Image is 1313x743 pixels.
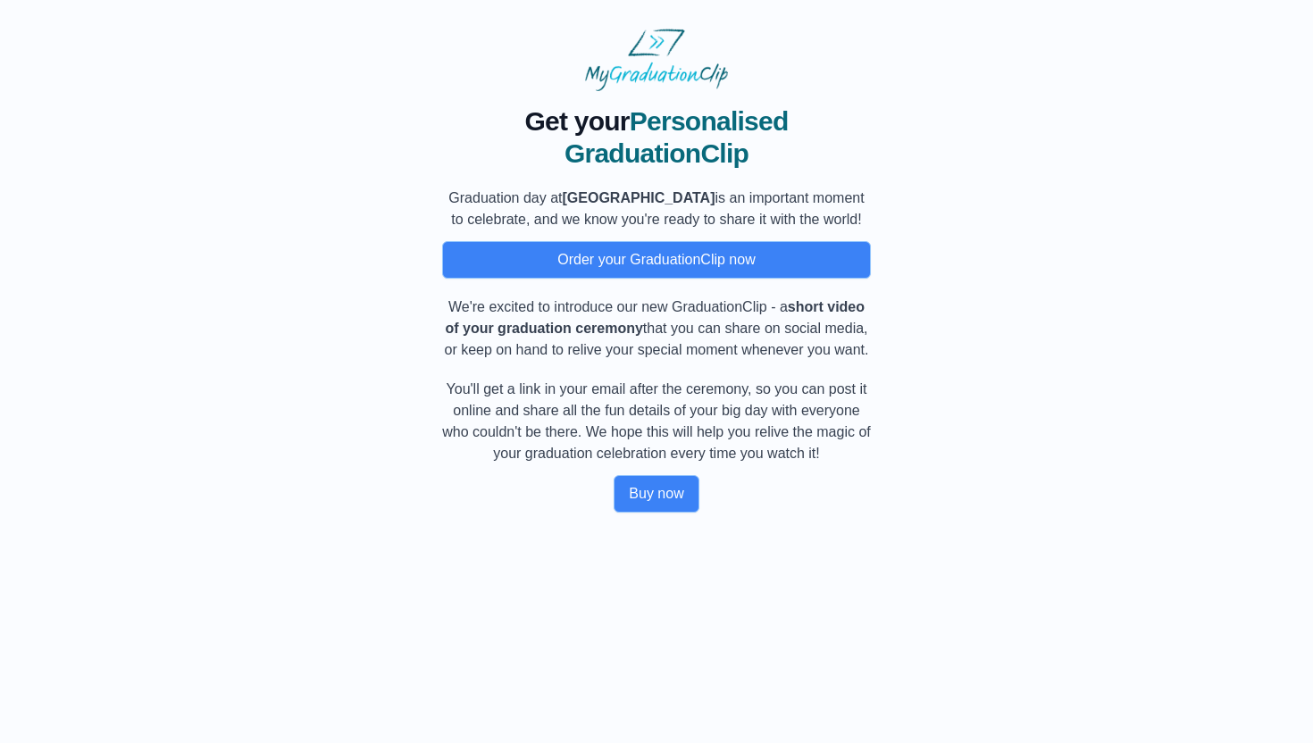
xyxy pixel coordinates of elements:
span: Get your [524,106,629,136]
b: short video of your graduation ceremony [445,299,865,336]
span: Personalised GraduationClip [565,106,789,168]
p: We're excited to introduce our new GraduationClip - a that you can share on social media, or keep... [442,296,871,361]
button: Order your GraduationClip now [442,241,871,279]
p: Graduation day at is an important moment to celebrate, and we know you're ready to share it with ... [442,188,871,230]
p: You'll get a link in your email after the ceremony, so you can post it online and share all the f... [442,379,871,464]
b: [GEOGRAPHIC_DATA] [563,190,715,205]
button: Buy now [614,475,698,513]
img: MyGraduationClip [585,29,728,91]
